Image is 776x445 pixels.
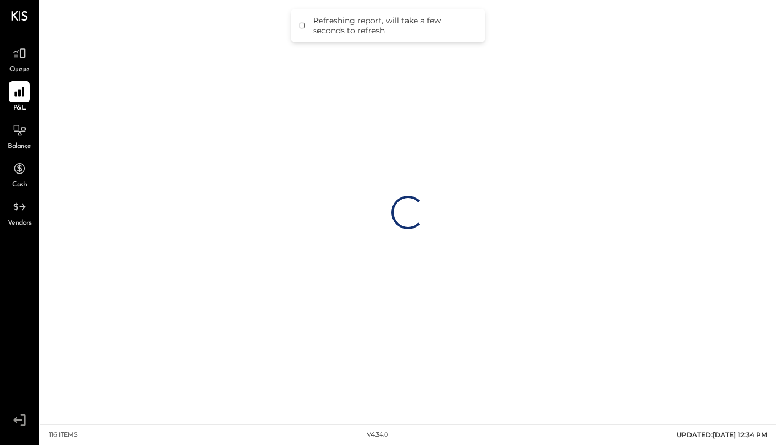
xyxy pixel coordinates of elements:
span: Balance [8,142,31,152]
span: Cash [12,180,27,190]
div: 116 items [49,431,78,439]
span: UPDATED: [DATE] 12:34 PM [676,431,767,439]
a: Balance [1,120,38,152]
a: P&L [1,81,38,113]
div: Refreshing report, will take a few seconds to refresh [313,16,474,36]
div: v 4.34.0 [367,431,388,439]
a: Queue [1,43,38,75]
span: Queue [9,65,30,75]
span: P&L [13,103,26,113]
a: Cash [1,158,38,190]
span: Vendors [8,219,32,229]
a: Vendors [1,196,38,229]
